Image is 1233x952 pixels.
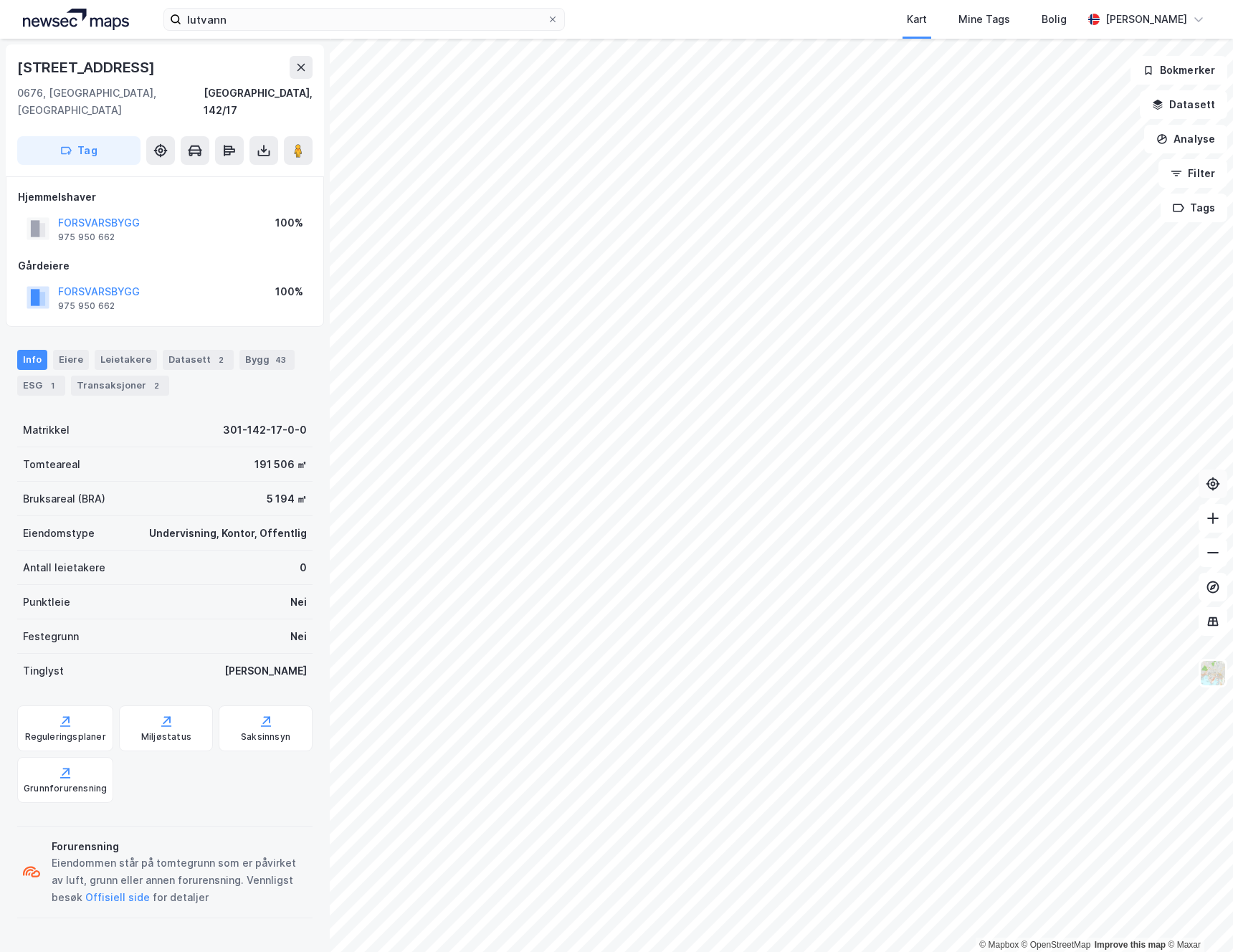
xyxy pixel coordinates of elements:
[52,855,307,906] div: Eiendommen står på tomtegrunn som er påvirket av luft, grunn eller annen forurensning. Vennligst ...
[25,731,106,743] div: Reguleringsplaner
[23,525,95,542] div: Eiendomstype
[1161,194,1227,222] button: Tags
[24,783,107,794] div: Grunnforurensning
[17,376,65,396] div: ESG
[18,257,312,275] div: Gårdeiere
[95,350,157,370] div: Leietakere
[290,628,307,645] div: Nei
[290,594,307,611] div: Nei
[45,379,59,393] div: 1
[71,376,169,396] div: Transaksjoner
[214,353,228,367] div: 2
[1130,56,1227,85] button: Bokmerker
[23,662,64,680] div: Tinglyst
[907,11,927,28] div: Kart
[17,136,141,165] button: Tag
[23,9,129,30] img: logo.a4113a55bc3d86da70a041830d287a7e.svg
[1158,159,1227,188] button: Filter
[223,422,307,439] div: 301-142-17-0-0
[267,490,307,508] div: 5 194 ㎡
[18,189,312,206] div: Hjemmelshaver
[1144,125,1227,153] button: Analyse
[300,559,307,576] div: 0
[23,456,80,473] div: Tomteareal
[1161,883,1233,952] iframe: Chat Widget
[23,594,70,611] div: Punktleie
[1161,883,1233,952] div: Kontrollprogram for chat
[149,379,163,393] div: 2
[53,350,89,370] div: Eiere
[1022,940,1091,950] a: OpenStreetMap
[224,662,307,680] div: [PERSON_NAME]
[241,731,290,743] div: Saksinnsyn
[52,838,307,855] div: Forurensning
[979,940,1019,950] a: Mapbox
[1105,11,1187,28] div: [PERSON_NAME]
[23,490,105,508] div: Bruksareal (BRA)
[254,456,307,473] div: 191 506 ㎡
[272,353,289,367] div: 43
[17,350,47,370] div: Info
[239,350,295,370] div: Bygg
[275,214,303,232] div: 100%
[181,9,547,30] input: Søk på adresse, matrikkel, gårdeiere, leietakere eller personer
[17,56,158,79] div: [STREET_ADDRESS]
[58,232,115,243] div: 975 950 662
[958,11,1010,28] div: Mine Tags
[204,85,313,119] div: [GEOGRAPHIC_DATA], 142/17
[149,525,307,542] div: Undervisning, Kontor, Offentlig
[23,422,70,439] div: Matrikkel
[58,300,115,312] div: 975 950 662
[1095,940,1166,950] a: Improve this map
[275,283,303,300] div: 100%
[1140,90,1227,119] button: Datasett
[163,350,234,370] div: Datasett
[17,85,204,119] div: 0676, [GEOGRAPHIC_DATA], [GEOGRAPHIC_DATA]
[23,559,105,576] div: Antall leietakere
[23,628,79,645] div: Festegrunn
[1199,660,1227,687] img: Z
[141,731,191,743] div: Miljøstatus
[1042,11,1067,28] div: Bolig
